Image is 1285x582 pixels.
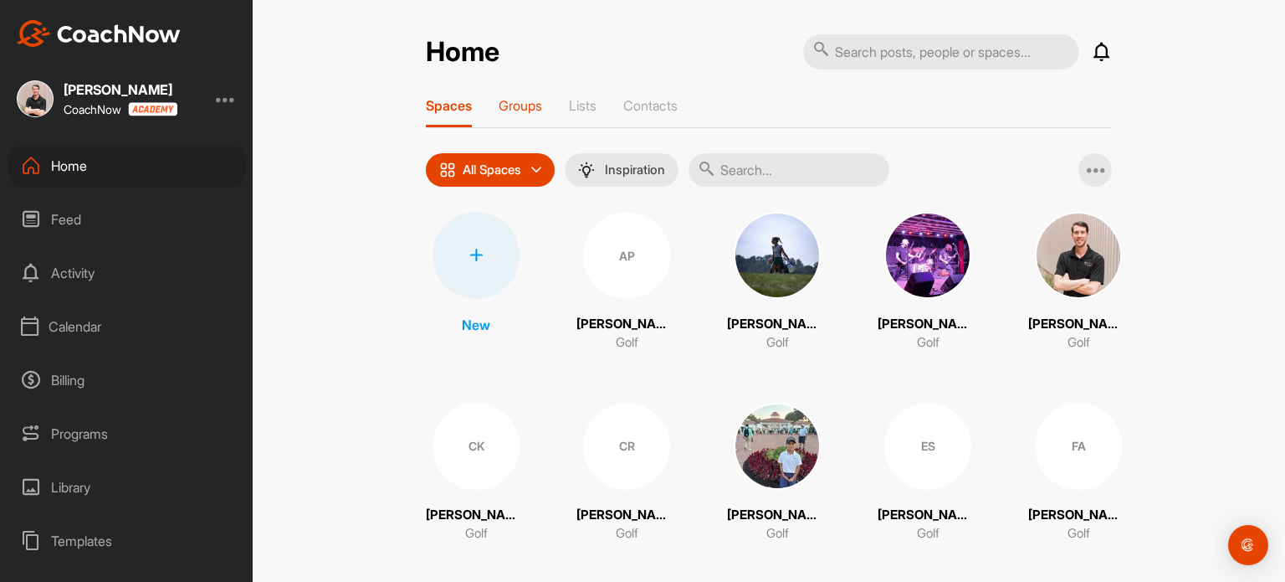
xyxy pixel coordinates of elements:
[1228,525,1268,565] div: Open Intercom Messenger
[884,212,971,299] img: square_dbf77dddbf3506e0b163d8efd41447e5.jpg
[727,506,827,525] p: [PERSON_NAME]
[9,252,245,294] div: Activity
[1067,333,1090,353] p: Golf
[878,506,978,525] p: [PERSON_NAME]
[766,524,789,543] p: Golf
[734,212,821,299] img: square_e390c9f4dd53adb13bf614795e00cd12.jpg
[9,413,245,455] div: Programs
[1028,403,1129,543] a: FA[PERSON_NAME]Golf
[426,403,526,543] a: CK[PERSON_NAME]Golf
[17,20,181,47] img: CoachNow
[426,36,499,69] h2: Home
[917,333,939,353] p: Golf
[569,97,596,114] p: Lists
[576,315,677,334] p: [PERSON_NAME]
[878,212,978,353] a: [PERSON_NAME]Golf
[616,524,638,543] p: Golf
[1067,524,1090,543] p: Golf
[462,315,490,335] p: New
[616,333,638,353] p: Golf
[1035,212,1122,299] img: square_a223413e232ac542d370e6d3165bafa6.jpg
[426,506,526,525] p: [PERSON_NAME]
[917,524,939,543] p: Golf
[727,315,827,334] p: [PERSON_NAME]
[576,506,677,525] p: [PERSON_NAME]
[583,212,670,299] div: AP
[583,403,670,490] div: CR
[463,163,521,177] p: All Spaces
[884,403,971,490] div: ES
[9,145,245,187] div: Home
[9,466,245,508] div: Library
[1028,315,1129,334] p: [PERSON_NAME]
[878,403,978,543] a: ES[PERSON_NAME]Golf
[1028,212,1129,353] a: [PERSON_NAME]Golf
[689,153,889,187] input: Search...
[439,162,456,178] img: icon
[9,520,245,562] div: Templates
[727,403,827,543] a: [PERSON_NAME]Golf
[803,34,1079,70] input: Search posts, people or spaces...
[1028,506,1129,525] p: [PERSON_NAME]
[128,102,177,116] img: CoachNow acadmey
[727,212,827,353] a: [PERSON_NAME]Golf
[426,97,472,114] p: Spaces
[766,333,789,353] p: Golf
[623,97,678,114] p: Contacts
[878,315,978,334] p: [PERSON_NAME]
[9,198,245,240] div: Feed
[734,403,821,490] img: square_7e01398589c12d4d92304b683f04e8cf.jpg
[433,403,520,490] div: CK
[64,83,177,96] div: [PERSON_NAME]
[9,359,245,401] div: Billing
[499,97,542,114] p: Groups
[64,102,177,116] div: CoachNow
[576,403,677,543] a: CR[PERSON_NAME]Golf
[9,306,245,348] div: Calendar
[605,163,665,177] p: Inspiration
[1035,403,1122,490] div: FA
[465,524,488,543] p: Golf
[576,212,677,353] a: AP[PERSON_NAME]Golf
[17,80,54,117] img: square_a223413e232ac542d370e6d3165bafa6.jpg
[578,162,595,178] img: menuIcon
